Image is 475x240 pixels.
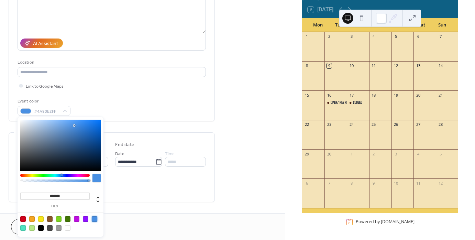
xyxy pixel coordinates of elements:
div: 5 [394,34,399,39]
div: Mon [308,18,328,32]
div: #B8E986 [29,225,35,231]
div: Sun [432,18,453,32]
div: 7 [438,34,443,39]
div: #F8E71C [38,216,44,222]
div: 2 [371,151,376,156]
div: Event color [18,98,69,105]
div: 24 [349,122,354,127]
div: OPEN/ RES REQUIRED [331,100,357,106]
div: #4A4A4A [47,225,53,231]
div: CLOSED [347,100,369,106]
div: #9B9B9B [56,225,62,231]
div: 10 [394,181,399,186]
div: 11 [416,181,421,186]
div: 12 [438,181,443,186]
div: Sat [411,18,432,32]
div: 23 [327,122,332,127]
div: OPEN/ RES REQUIRED [324,100,347,106]
div: Tue [328,18,349,32]
div: 30 [327,151,332,156]
div: 6 [304,181,309,186]
a: [DOMAIN_NAME] [381,219,415,225]
button: Cancel [11,219,53,234]
button: AI Assistant [20,39,63,48]
div: AI Assistant [33,40,58,47]
div: #BD10E0 [74,216,79,222]
span: #4A90E2FF [34,108,59,115]
div: #8B572A [47,216,53,222]
div: 17 [349,92,354,98]
div: 15 [304,92,309,98]
div: 14 [438,63,443,68]
div: 21 [438,92,443,98]
div: 10 [349,63,354,68]
div: 27 [416,122,421,127]
div: 22 [304,122,309,127]
span: Date [115,150,124,157]
div: #4A90E2 [92,216,97,222]
div: #000000 [38,225,44,231]
div: Location [18,59,205,66]
div: 3 [394,151,399,156]
div: #417505 [65,216,70,222]
div: 4 [371,34,376,39]
div: 5 [438,151,443,156]
div: #D0021B [20,216,26,222]
div: #9013FE [83,216,88,222]
div: 8 [349,181,354,186]
div: End date [115,141,134,149]
div: 9 [371,181,376,186]
div: 19 [394,92,399,98]
div: 25 [371,122,376,127]
div: #50E3C2 [20,225,26,231]
div: CLOSED [353,100,362,106]
div: 3 [349,34,354,39]
div: 1 [349,151,354,156]
div: 20 [416,92,421,98]
div: 29 [304,151,309,156]
div: 12 [394,63,399,68]
span: Link to Google Maps [26,83,64,90]
div: 18 [371,92,376,98]
div: 28 [438,122,443,127]
div: 11 [371,63,376,68]
div: 6 [416,34,421,39]
div: 26 [394,122,399,127]
div: 1 [304,34,309,39]
div: 2 [327,34,332,39]
div: Powered by [356,219,415,225]
div: #7ED321 [56,216,62,222]
div: 9 [327,63,332,68]
label: hex [20,205,90,208]
div: 16 [327,92,332,98]
div: 8 [304,63,309,68]
div: 7 [327,181,332,186]
div: 4 [416,151,421,156]
div: 13 [416,63,421,68]
span: Time [165,150,175,157]
div: #F5A623 [29,216,35,222]
div: #FFFFFF [65,225,70,231]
